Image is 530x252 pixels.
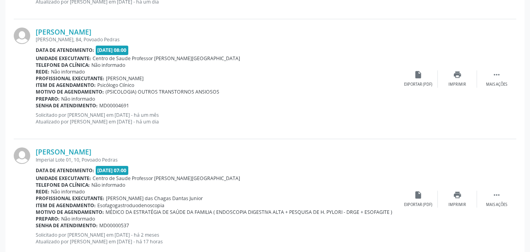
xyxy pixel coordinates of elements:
[36,195,104,202] b: Profissional executante:
[453,191,462,199] i: print
[36,215,60,222] b: Preparo:
[414,70,423,79] i: insert_drive_file
[61,96,95,102] span: Não informado
[96,46,129,55] span: [DATE] 08:00
[106,88,219,95] span: (PSICOLOGIA) OUTROS TRANSTORNOS ANSIOSOS
[404,202,432,208] div: Exportar (PDF)
[36,68,49,75] b: Rede:
[99,222,129,229] span: MD00000537
[414,191,423,199] i: insert_drive_file
[106,209,392,215] span: MÉDICO DA ESTRATÉGIA DE SAÚDE DA FAMILIA ( ENDOSCOPIA DIGESTIVA ALTA + PESQUISA DE H. PYLORI - DR...
[486,82,507,87] div: Mais ações
[453,70,462,79] i: print
[97,82,134,88] span: Psicólogo Clínico
[36,147,91,156] a: [PERSON_NAME]
[36,62,90,68] b: Telefone da clínica:
[36,156,399,163] div: Imperial Lote 01, 10, Povoado Pedras
[14,28,30,44] img: img
[448,202,466,208] div: Imprimir
[36,222,98,229] b: Senha de atendimento:
[99,102,129,109] span: MD00004691
[51,188,85,195] span: Não informado
[492,70,501,79] i: 
[14,147,30,164] img: img
[36,96,60,102] b: Preparo:
[36,47,94,53] b: Data de atendimento:
[36,209,104,215] b: Motivo de agendamento:
[36,188,49,195] b: Rede:
[91,182,125,188] span: Não informado
[61,215,95,222] span: Não informado
[492,191,501,199] i: 
[97,202,164,209] span: Esofagogastroduodenoscopia
[91,62,125,68] span: Não informado
[36,112,399,125] p: Solicitado por [PERSON_NAME] em [DATE] - há um mês Atualizado por [PERSON_NAME] em [DATE] - há um...
[36,102,98,109] b: Senha de atendimento:
[36,75,104,82] b: Profissional executante:
[36,55,91,62] b: Unidade executante:
[93,175,240,182] span: Centro de Saude Professor [PERSON_NAME][GEOGRAPHIC_DATA]
[36,167,94,174] b: Data de atendimento:
[36,88,104,95] b: Motivo de agendamento:
[36,232,399,245] p: Solicitado por [PERSON_NAME] em [DATE] - há 2 meses Atualizado por [PERSON_NAME] em [DATE] - há 1...
[106,75,144,82] span: [PERSON_NAME]
[36,175,91,182] b: Unidade executante:
[36,82,96,88] b: Item de agendamento:
[51,68,85,75] span: Não informado
[36,202,96,209] b: Item de agendamento:
[36,28,91,36] a: [PERSON_NAME]
[36,182,90,188] b: Telefone da clínica:
[106,195,203,202] span: [PERSON_NAME] das Chagas Dantas Junior
[93,55,240,62] span: Centro de Saude Professor [PERSON_NAME][GEOGRAPHIC_DATA]
[36,36,399,43] div: [PERSON_NAME], 84, Povoado Pedras
[486,202,507,208] div: Mais ações
[96,166,129,175] span: [DATE] 07:00
[404,82,432,87] div: Exportar (PDF)
[448,82,466,87] div: Imprimir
